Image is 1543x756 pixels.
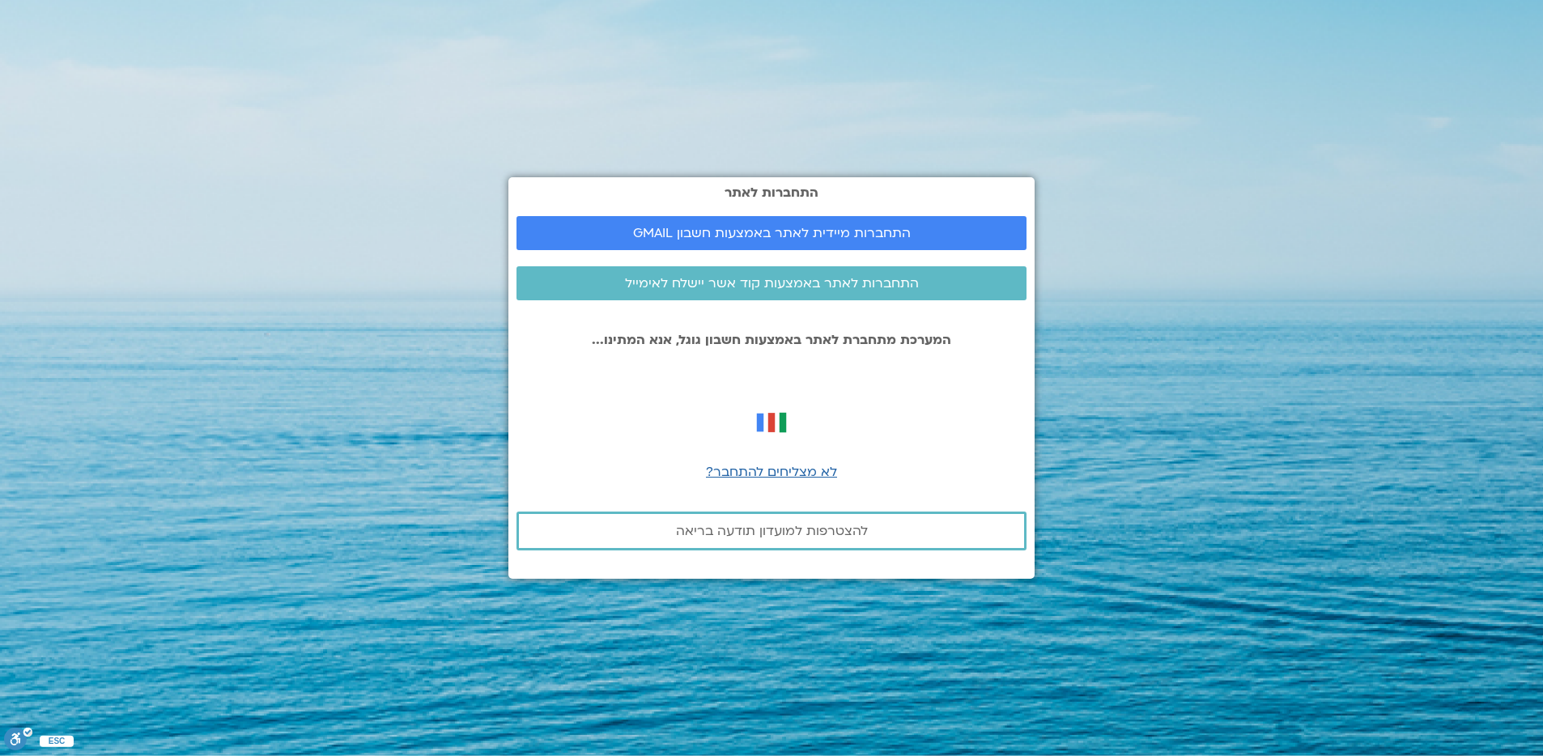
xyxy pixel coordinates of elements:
[516,216,1027,250] a: התחברות מיידית לאתר באמצעות חשבון GMAIL
[706,463,837,481] a: לא מצליחים להתחבר?
[516,333,1027,347] p: המערכת מתחברת לאתר באמצעות חשבון גוגל, אנא המתינו...
[625,276,919,291] span: התחברות לאתר באמצעות קוד אשר יישלח לאימייל
[633,226,911,240] span: התחברות מיידית לאתר באמצעות חשבון GMAIL
[516,512,1027,550] a: להצטרפות למועדון תודעה בריאה
[516,266,1027,300] a: התחברות לאתר באמצעות קוד אשר יישלח לאימייל
[676,524,868,538] span: להצטרפות למועדון תודעה בריאה
[516,185,1027,200] h2: התחברות לאתר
